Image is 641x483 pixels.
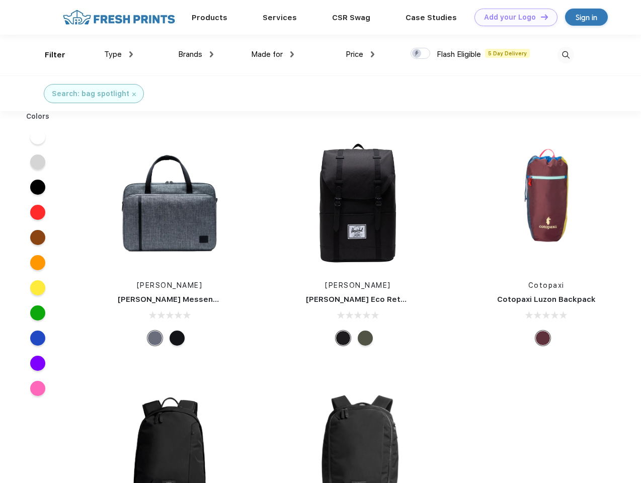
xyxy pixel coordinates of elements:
[210,51,213,57] img: dropdown.png
[118,295,226,304] a: [PERSON_NAME] Messenger
[535,331,550,346] div: Surprise
[541,14,548,20] img: DT
[565,9,608,26] a: Sign in
[129,51,133,57] img: dropdown.png
[192,13,227,22] a: Products
[557,47,574,63] img: desktop_search.svg
[336,331,351,346] div: Black
[103,136,236,270] img: func=resize&h=266
[45,49,65,61] div: Filter
[325,281,391,289] a: [PERSON_NAME]
[371,51,374,57] img: dropdown.png
[60,9,178,26] img: fo%20logo%202.webp
[291,136,425,270] img: func=resize&h=266
[497,295,596,304] a: Cotopaxi Luzon Backpack
[137,281,203,289] a: [PERSON_NAME]
[528,281,565,289] a: Cotopaxi
[306,295,512,304] a: [PERSON_NAME] Eco Retreat 15" Computer Backpack
[251,50,283,59] span: Made for
[437,50,481,59] span: Flash Eligible
[104,50,122,59] span: Type
[19,111,57,122] div: Colors
[479,136,613,270] img: func=resize&h=266
[52,89,129,99] div: Search: bag spotlight
[576,12,597,23] div: Sign in
[346,50,363,59] span: Price
[484,13,536,22] div: Add your Logo
[358,331,373,346] div: Forest
[132,93,136,96] img: filter_cancel.svg
[178,50,202,59] span: Brands
[147,331,163,346] div: Raven Crosshatch
[485,49,530,58] span: 5 Day Delivery
[290,51,294,57] img: dropdown.png
[170,331,185,346] div: Black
